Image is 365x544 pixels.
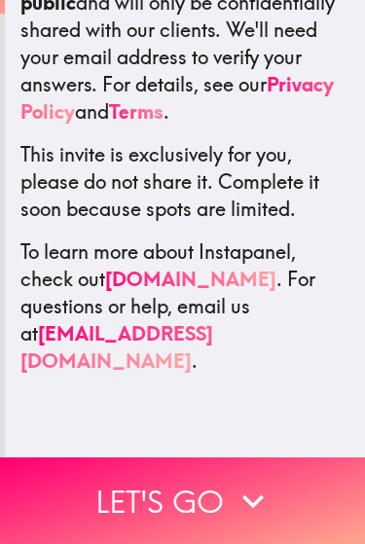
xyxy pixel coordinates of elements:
p: This invite is exclusively for you, please do not share it. Complete it soon because spots are li... [20,141,349,223]
p: To learn more about Instapanel, check out . For questions or help, email us at . [20,238,349,375]
a: Terms [109,99,164,124]
a: [EMAIL_ADDRESS][DOMAIN_NAME] [20,321,213,373]
a: [DOMAIN_NAME] [105,267,276,291]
